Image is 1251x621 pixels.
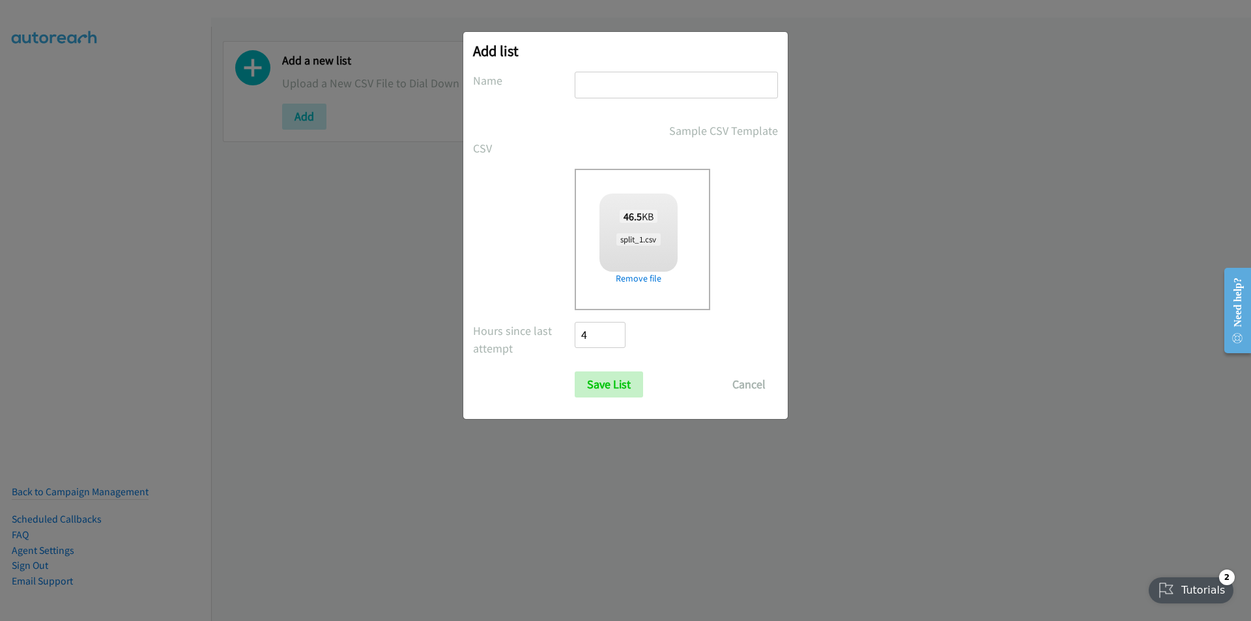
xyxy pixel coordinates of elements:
[1141,564,1241,611] iframe: Checklist
[473,139,575,157] label: CSV
[599,272,678,285] a: Remove file
[620,210,658,223] span: KB
[616,233,660,246] span: split_1.csv
[720,371,778,397] button: Cancel
[624,210,642,223] strong: 46.5
[669,122,778,139] a: Sample CSV Template
[473,42,778,60] h2: Add list
[473,72,575,89] label: Name
[575,371,643,397] input: Save List
[473,322,575,357] label: Hours since last attempt
[1213,259,1251,362] iframe: Resource Center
